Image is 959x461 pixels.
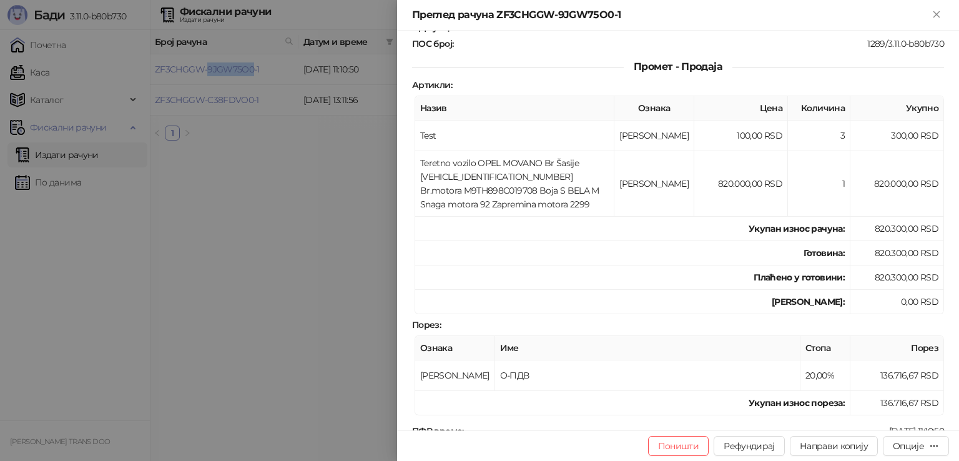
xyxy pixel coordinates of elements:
[412,319,441,330] strong: Порез :
[850,290,944,314] td: 0,00 RSD
[648,436,709,456] button: Поништи
[495,336,800,360] th: Име
[412,38,453,49] strong: ПОС број :
[415,360,495,391] td: [PERSON_NAME]
[749,223,845,234] strong: Укупан износ рачуна :
[800,440,868,452] span: Направи копију
[788,121,850,151] td: 3
[850,336,944,360] th: Порез
[694,151,788,217] td: 820.000,00 RSD
[850,217,944,241] td: 820.300,00 RSD
[850,391,944,415] td: 136.716,67 RSD
[883,436,949,456] button: Опције
[850,151,944,217] td: 820.000,00 RSD
[465,425,945,437] div: [DATE] 11:10:50
[850,360,944,391] td: 136.716,67 RSD
[412,7,929,22] div: Преглед рачуна ZF3CHGGW-9JGW75O0-1
[694,96,788,121] th: Цена
[788,96,850,121] th: Количина
[850,265,944,290] td: 820.300,00 RSD
[754,272,845,283] strong: Плаћено у готовини:
[455,38,945,49] div: 1289/3.11.0-b80b730
[850,121,944,151] td: 300,00 RSD
[415,96,614,121] th: Назив
[749,397,845,409] strong: Укупан износ пореза:
[412,425,464,437] strong: ПФР време :
[415,336,495,360] th: Ознака
[614,121,694,151] td: [PERSON_NAME]
[850,96,944,121] th: Укупно
[790,436,878,456] button: Направи копију
[788,151,850,217] td: 1
[800,336,850,360] th: Стопа
[495,360,800,391] td: О-ПДВ
[800,360,850,391] td: 20,00%
[850,241,944,265] td: 820.300,00 RSD
[929,7,944,22] button: Close
[614,151,694,217] td: [PERSON_NAME]
[412,79,452,91] strong: Артикли :
[624,61,732,72] span: Промет - Продаја
[772,296,845,307] strong: [PERSON_NAME]:
[415,151,614,217] td: Teretno vozilo OPEL MOVANO Br Šasije [VEHICLE_IDENTIFICATION_NUMBER] Br.motora M9TH898C019708 Boj...
[694,121,788,151] td: 100,00 RSD
[893,440,924,452] div: Опције
[415,121,614,151] td: Test
[804,247,845,259] strong: Готовина :
[614,96,694,121] th: Ознака
[714,436,785,456] button: Рефундирај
